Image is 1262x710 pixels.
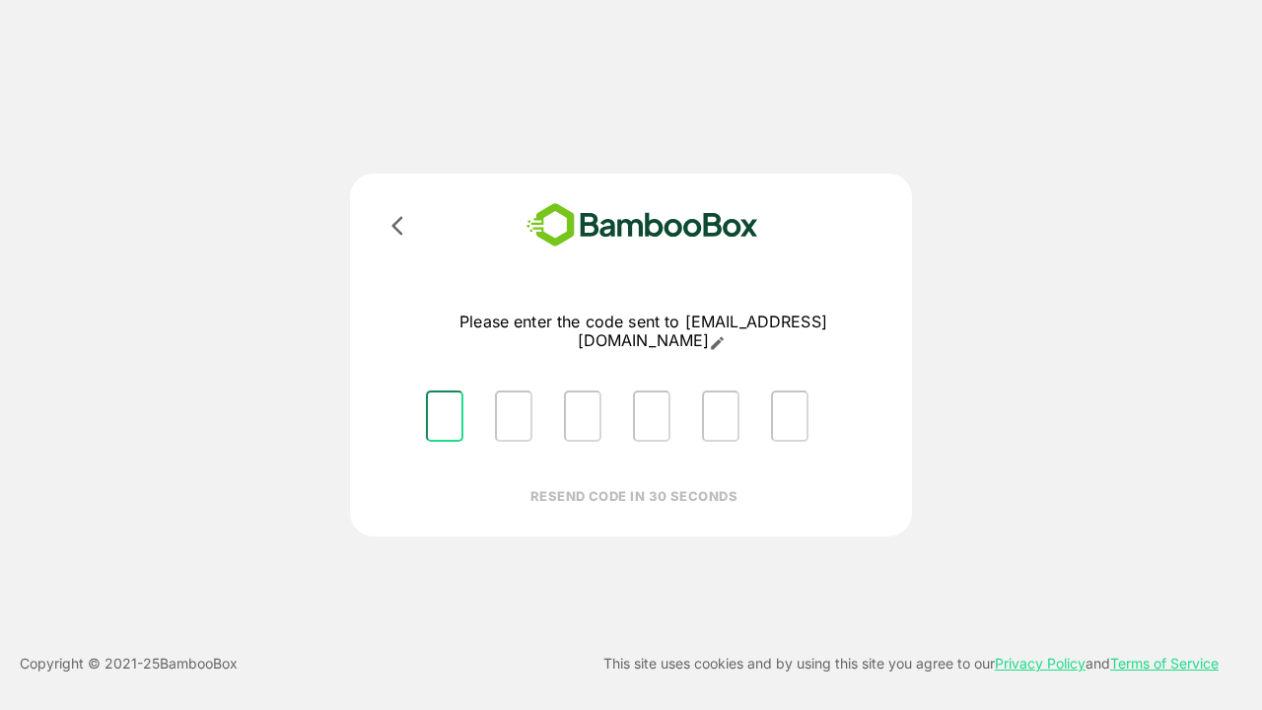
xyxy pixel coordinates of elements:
input: Please enter OTP character 4 [633,390,670,442]
img: bamboobox [498,197,787,253]
a: Privacy Policy [995,655,1086,672]
input: Please enter OTP character 3 [564,390,601,442]
p: Copyright © 2021- 25 BambooBox [20,652,238,675]
p: This site uses cookies and by using this site you agree to our and [603,652,1219,675]
input: Please enter OTP character 6 [771,390,808,442]
p: Please enter the code sent to [EMAIL_ADDRESS][DOMAIN_NAME] [410,313,876,351]
input: Please enter OTP character 5 [702,390,739,442]
input: Please enter OTP character 1 [426,390,463,442]
input: Please enter OTP character 2 [495,390,532,442]
a: Terms of Service [1110,655,1219,672]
